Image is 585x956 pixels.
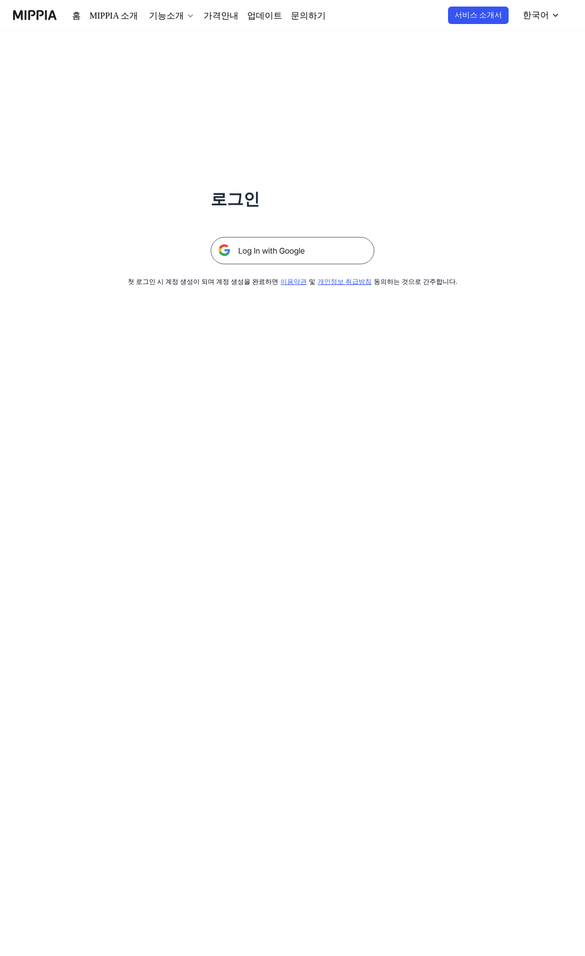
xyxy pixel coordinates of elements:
button: 서비스 소개서 [458,7,512,24]
a: 문의하기 [274,9,305,22]
a: 가격안내 [195,9,226,22]
div: 한국어 [524,9,551,22]
button: 기능소개 [143,9,187,22]
a: 업데이트 [235,9,265,22]
div: 기능소개 [143,9,178,22]
button: 한국어 [517,4,566,26]
a: 개인정보 취급방침 [314,278,360,286]
div: 첫 로그인 시 계정 생성이 되며 계정 생성을 완료하면 및 동의하는 것으로 간주합니다. [153,277,432,287]
a: 이용약관 [283,278,305,286]
h1: 로그인 [211,188,374,211]
img: 구글 로그인 버튼 [211,237,374,264]
a: MIPPIA 소개 [88,9,134,22]
a: 홈 [72,9,80,22]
